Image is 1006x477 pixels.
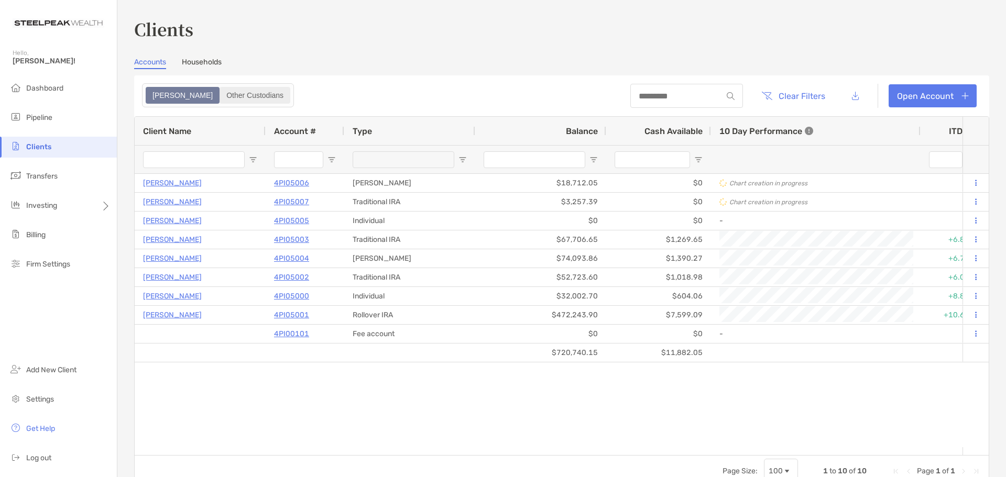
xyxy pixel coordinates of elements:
a: 4PI05002 [274,271,309,284]
span: Dashboard [26,84,63,93]
button: Open Filter Menu [327,156,336,164]
div: $604.06 [606,287,711,305]
div: Page Size: [723,467,758,475]
input: ITD Filter Input [929,151,963,168]
input: Client Name Filter Input [143,151,245,168]
div: - [719,212,912,229]
a: 4PI05001 [274,308,309,321]
a: Households [182,58,222,69]
div: [PERSON_NAME] [344,249,475,268]
a: 4PI05004 [274,252,309,265]
span: 1 [950,467,955,475]
div: Rollover IRA [344,306,475,324]
span: Type [353,126,372,136]
div: 0% [921,325,983,343]
div: $3,257.39 [475,193,606,211]
span: Transfers [26,172,58,181]
button: Open Filter Menu [694,156,703,164]
span: Pipeline [26,113,52,122]
img: transfers icon [9,169,22,182]
div: Next Page [959,467,968,475]
a: [PERSON_NAME] [143,290,202,303]
img: get-help icon [9,421,22,434]
span: Log out [26,453,51,462]
span: 1 [936,467,941,475]
span: Investing [26,201,57,210]
a: 4PI05007 [274,195,309,208]
span: Billing [26,230,46,239]
div: 10 Day Performance [719,117,813,145]
a: Accounts [134,58,166,69]
span: [PERSON_NAME]! [13,57,111,65]
img: firm-settings icon [9,257,22,270]
div: $11,882.05 [606,343,711,362]
div: $0 [606,325,711,343]
div: $0 [475,212,606,230]
span: Balance [566,126,598,136]
div: First Page [892,467,900,475]
div: +10.62% [921,306,983,324]
div: $7,599.09 [606,306,711,324]
div: $0 [606,174,711,192]
div: Fee account [344,325,475,343]
img: clients icon [9,140,22,152]
div: Traditional IRA [344,230,475,249]
div: 0% [921,174,983,192]
p: 4PI05006 [274,176,309,190]
div: $32,002.70 [475,287,606,305]
div: $0 [606,193,711,211]
a: [PERSON_NAME] [143,252,202,265]
div: $52,723.60 [475,268,606,286]
span: Get Help [26,424,55,433]
div: $74,093.86 [475,249,606,268]
img: logout icon [9,451,22,463]
div: +8.84% [921,287,983,305]
span: to [829,467,836,475]
a: [PERSON_NAME] [143,176,202,190]
span: Clients [26,142,51,151]
p: [PERSON_NAME] [143,308,202,321]
div: 0% [921,212,983,230]
a: [PERSON_NAME] [143,214,202,227]
div: +6.04% [921,268,983,286]
button: Clear Filters [753,84,833,107]
div: ITD [949,126,975,136]
span: of [849,467,856,475]
div: Traditional IRA [344,193,475,211]
a: 4PI05000 [274,290,309,303]
span: Add New Client [26,365,76,374]
span: 10 [857,467,867,475]
span: Page [917,467,934,475]
a: 4PI05003 [274,233,309,246]
div: Individual [344,212,475,230]
a: Open Account [889,84,977,107]
img: input icon [727,92,735,100]
span: Account # [274,126,316,136]
p: [PERSON_NAME] [143,233,202,246]
img: add_new_client icon [9,363,22,375]
div: 100 [769,467,783,475]
img: settings icon [9,392,22,405]
div: $1,018.98 [606,268,711,286]
a: 4PI05005 [274,214,309,227]
div: Individual [344,287,475,305]
div: $0 [475,325,606,343]
img: investing icon [9,198,22,211]
h3: Clients [134,17,989,41]
a: [PERSON_NAME] [143,271,202,284]
div: $720,740.15 [475,343,606,362]
input: Account # Filter Input [274,151,323,168]
button: Open Filter Menu [249,156,257,164]
span: Settings [26,395,54,404]
a: [PERSON_NAME] [143,195,202,208]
